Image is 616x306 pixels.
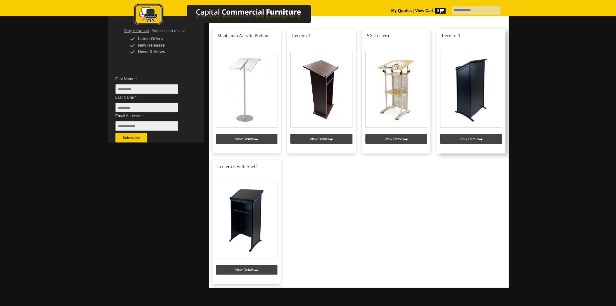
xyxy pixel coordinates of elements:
a: View Cart0 [414,8,445,13]
button: Subscribe [115,133,147,142]
span: Email Address * [115,113,188,119]
span: Last Name * [115,94,188,101]
a: Capital Commercial Furniture Logo [116,3,342,29]
input: Last Name * [115,103,178,112]
div: Latest Offers [130,36,191,42]
img: Capital Commercial Furniture Logo [116,3,342,27]
input: Email Address * [115,121,178,131]
span: Subscribe to receive: [151,28,188,33]
strong: View Cart [415,8,446,13]
span: Stay Informed [124,28,149,33]
span: First Name * [115,76,188,82]
input: First Name * [115,84,178,94]
div: News & Views [130,49,191,55]
span: 0 [435,8,446,14]
a: My Quotes [391,8,412,13]
div: New Releases [130,42,191,49]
